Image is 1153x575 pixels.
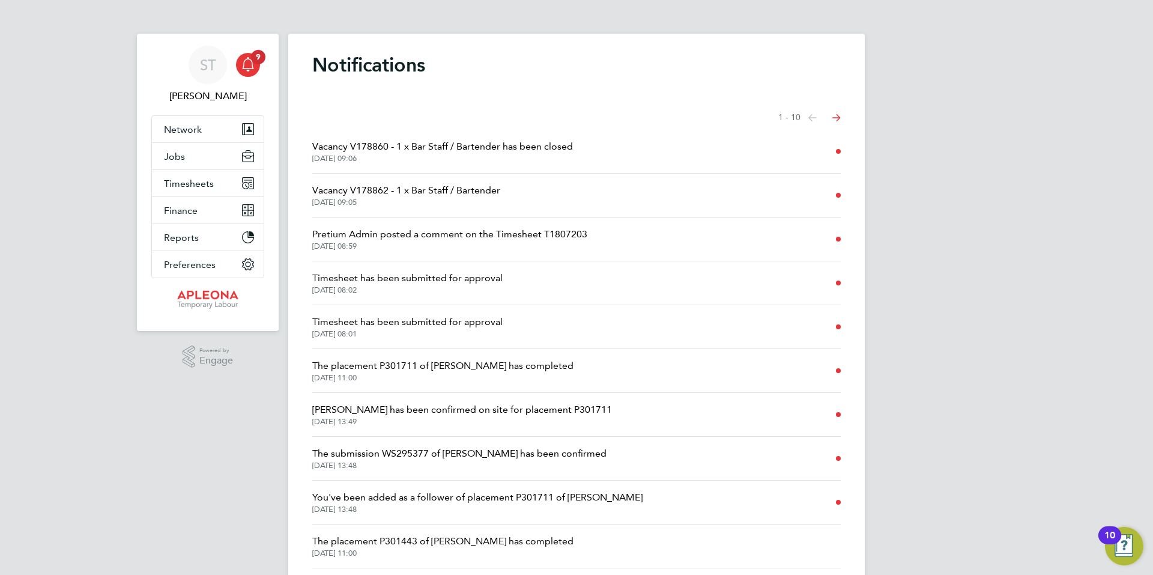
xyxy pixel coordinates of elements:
span: Finance [164,205,198,216]
span: Preferences [164,259,216,270]
span: Vacancy V178860 - 1 x Bar Staff / Bartender has been closed [312,139,573,154]
h1: Notifications [312,53,841,77]
span: The submission WS295377 of [PERSON_NAME] has been confirmed [312,446,607,461]
span: Reports [164,232,199,243]
span: Vacancy V178862 - 1 x Bar Staff / Bartender [312,183,500,198]
a: Timesheet has been submitted for approval[DATE] 08:02 [312,271,503,295]
a: ST[PERSON_NAME] [151,46,264,103]
span: [DATE] 08:01 [312,329,503,339]
span: [DATE] 09:05 [312,198,500,207]
a: The placement P301711 of [PERSON_NAME] has completed[DATE] 11:00 [312,359,573,383]
span: [DATE] 11:00 [312,373,573,383]
span: Pretium Admin posted a comment on the Timesheet T1807203 [312,227,587,242]
button: Preferences [152,251,264,278]
a: Pretium Admin posted a comment on the Timesheet T1807203[DATE] 08:59 [312,227,587,251]
span: [DATE] 09:06 [312,154,573,163]
span: [DATE] 08:59 [312,242,587,251]
a: Vacancy V178860 - 1 x Bar Staff / Bartender has been closed[DATE] 09:06 [312,139,573,163]
span: ST [200,57,216,73]
a: [PERSON_NAME] has been confirmed on site for placement P301711[DATE] 13:49 [312,403,612,427]
a: The submission WS295377 of [PERSON_NAME] has been confirmed[DATE] 13:48 [312,446,607,470]
span: [PERSON_NAME] has been confirmed on site for placement P301711 [312,403,612,417]
span: Sean Treacy [151,89,264,103]
span: Timesheets [164,178,214,189]
span: [DATE] 13:49 [312,417,612,427]
a: Timesheet has been submitted for approval[DATE] 08:01 [312,315,503,339]
button: Timesheets [152,170,264,196]
a: You've been added as a follower of placement P301711 of [PERSON_NAME][DATE] 13:48 [312,490,643,514]
span: 9 [251,50,265,64]
button: Jobs [152,143,264,169]
span: Network [164,124,202,135]
span: [DATE] 13:48 [312,461,607,470]
span: 1 - 10 [778,112,800,124]
span: Powered by [199,345,233,356]
a: Vacancy V178862 - 1 x Bar Staff / Bartender[DATE] 09:05 [312,183,500,207]
span: You've been added as a follower of placement P301711 of [PERSON_NAME] [312,490,643,505]
a: Go to home page [151,290,264,309]
button: Network [152,116,264,142]
div: 10 [1104,535,1115,551]
a: Powered byEngage [183,345,234,368]
span: Timesheet has been submitted for approval [312,271,503,285]
button: Finance [152,197,264,224]
span: [DATE] 08:02 [312,285,503,295]
span: [DATE] 11:00 [312,549,573,558]
button: Reports [152,224,264,251]
span: Engage [199,356,233,366]
a: 9 [236,46,260,84]
span: Timesheet has been submitted for approval [312,315,503,329]
a: The placement P301443 of [PERSON_NAME] has completed[DATE] 11:00 [312,534,573,558]
img: apleona-logo-retina.png [177,290,238,309]
nav: Main navigation [137,34,279,331]
span: [DATE] 13:48 [312,505,643,514]
span: The placement P301711 of [PERSON_NAME] has completed [312,359,573,373]
span: The placement P301443 of [PERSON_NAME] has completed [312,534,573,549]
button: Open Resource Center, 10 new notifications [1105,527,1143,565]
span: Jobs [164,151,185,162]
nav: Select page of notifications list [778,106,841,130]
